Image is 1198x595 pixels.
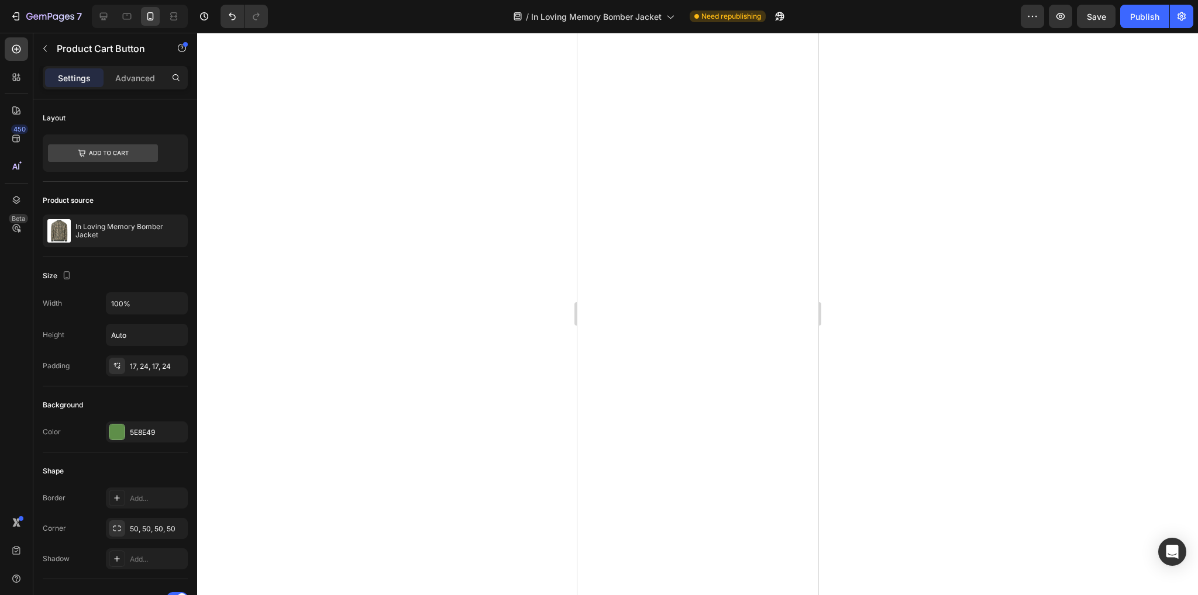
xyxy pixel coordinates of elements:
[47,219,71,243] img: product feature img
[57,41,156,56] p: Product Cart Button
[9,214,28,223] div: Beta
[43,361,70,371] div: Padding
[43,466,64,476] div: Shape
[701,11,761,22] span: Need republishing
[130,361,185,372] div: 17, 24, 17, 24
[43,268,74,284] div: Size
[1130,11,1159,23] div: Publish
[531,11,662,23] span: In Loving Memory Bomber Jacket
[43,330,64,340] div: Height
[77,9,82,23] p: 7
[1120,5,1169,28] button: Publish
[43,195,94,206] div: Product source
[11,124,28,134] div: 450
[43,113,66,123] div: Layout
[1087,12,1106,22] span: Save
[1158,538,1186,566] div: Open Intercom Messenger
[58,72,91,84] p: Settings
[130,493,185,504] div: Add...
[106,293,187,314] input: Auto
[43,427,61,437] div: Color
[5,5,87,28] button: 7
[577,33,818,595] iframe: Design area
[75,223,183,239] p: In Loving Memory Bomber Jacket
[43,554,70,564] div: Shadow
[1077,5,1116,28] button: Save
[130,524,185,534] div: 50, 50, 50, 50
[43,523,66,534] div: Corner
[221,5,268,28] div: Undo/Redo
[106,324,187,345] input: Auto
[115,72,155,84] p: Advanced
[43,400,83,410] div: Background
[526,11,529,23] span: /
[43,493,66,503] div: Border
[130,554,185,565] div: Add...
[130,427,185,438] div: 5E8E49
[43,298,62,309] div: Width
